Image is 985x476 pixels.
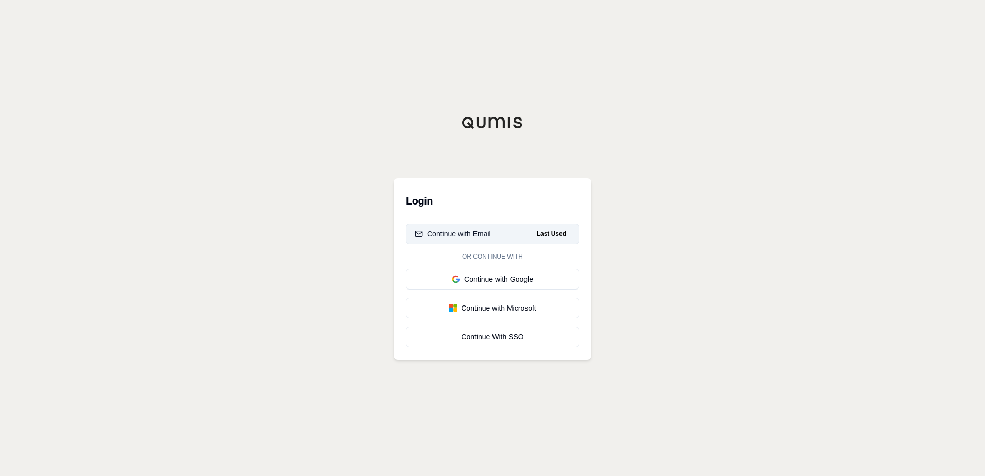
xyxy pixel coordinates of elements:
span: Or continue with [458,252,527,261]
button: Continue with EmailLast Used [406,224,579,244]
h3: Login [406,191,579,211]
button: Continue with Google [406,269,579,290]
div: Continue with Email [415,229,491,239]
div: Continue With SSO [415,332,570,342]
div: Continue with Microsoft [415,303,570,313]
img: Qumis [462,116,523,129]
span: Last Used [533,228,570,240]
div: Continue with Google [415,274,570,284]
button: Continue with Microsoft [406,298,579,318]
a: Continue With SSO [406,327,579,347]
